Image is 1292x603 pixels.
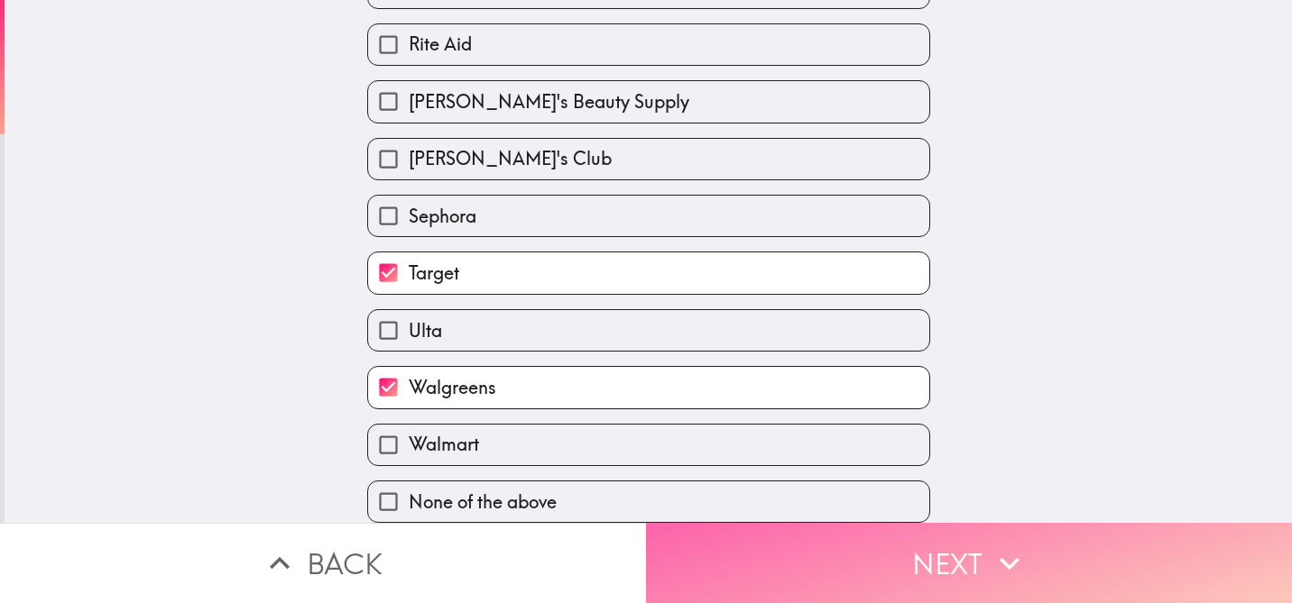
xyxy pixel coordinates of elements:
[368,481,929,522] button: None of the above
[409,375,496,400] span: Walgreens
[409,89,689,114] span: [PERSON_NAME]'s Beauty Supply
[409,260,459,286] span: Target
[368,196,929,236] button: Sephora
[368,252,929,293] button: Target
[368,425,929,465] button: Walmart
[368,81,929,122] button: [PERSON_NAME]'s Beauty Supply
[409,318,442,343] span: Ulta
[409,146,612,171] span: [PERSON_NAME]'s Club
[368,139,929,179] button: [PERSON_NAME]'s Club
[368,367,929,407] button: Walgreens
[409,432,479,457] span: Walmart
[646,523,1292,603] button: Next
[368,310,929,351] button: Ulta
[368,24,929,65] button: Rite Aid
[409,204,476,229] span: Sephora
[409,489,557,515] span: None of the above
[409,32,472,57] span: Rite Aid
